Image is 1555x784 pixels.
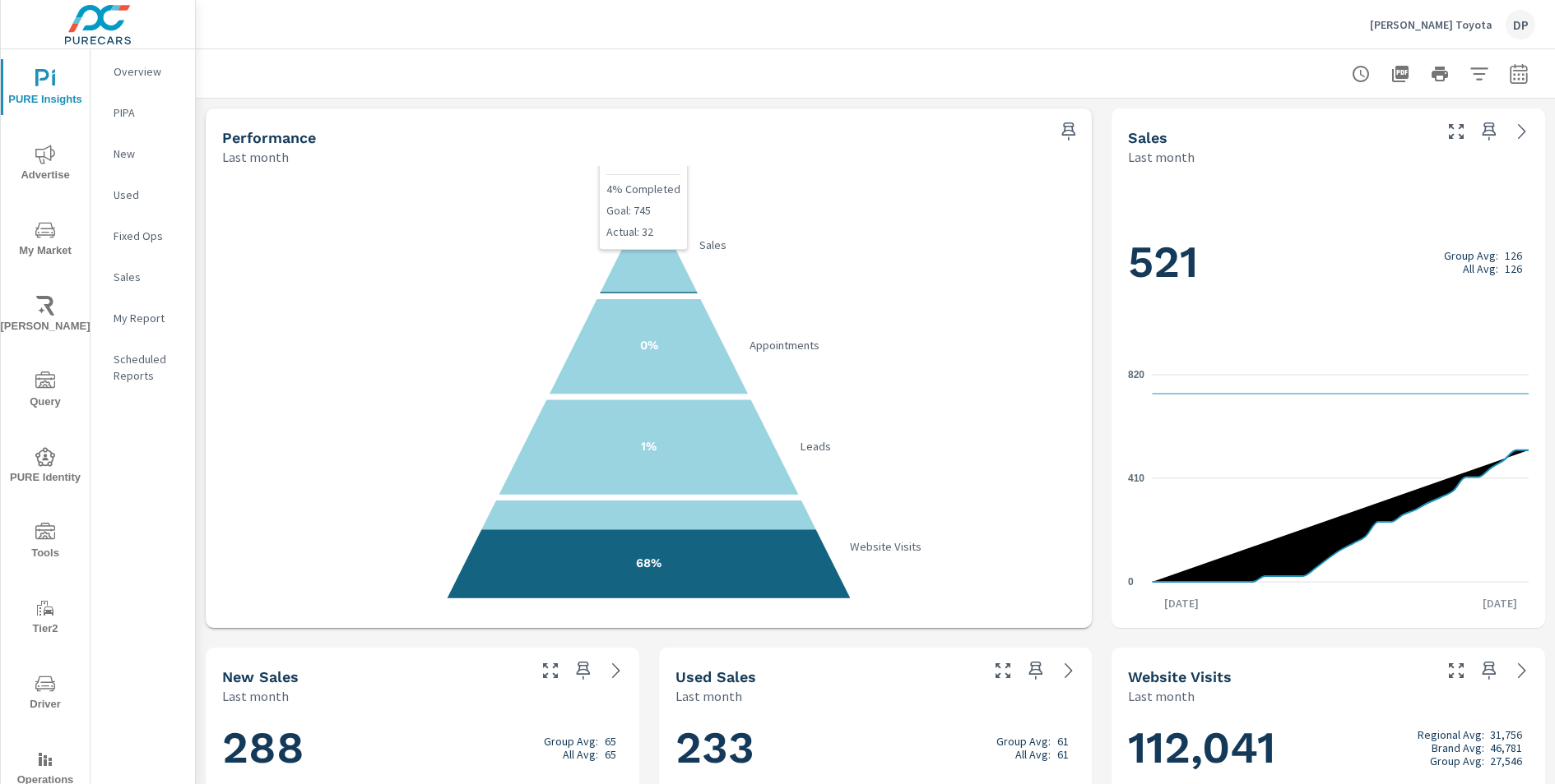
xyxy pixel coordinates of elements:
span: Query [6,371,85,412]
span: [PERSON_NAME] [6,296,85,336]
h5: New Sales [222,668,299,685]
span: Tools [6,523,85,563]
p: All Avg: [1463,262,1498,275]
p: Fixed Ops [114,228,182,244]
p: 65 [605,735,616,748]
span: Save this to your personalized report [1023,657,1049,684]
span: PURE Identity [6,447,85,487]
span: Save this to your personalized report [570,657,596,684]
text: 1% [641,439,657,454]
p: Group Avg: [996,735,1051,748]
p: Used [114,187,182,203]
p: All Avg: [1015,748,1051,761]
div: Overview [91,59,195,84]
text: 68% [636,556,661,570]
text: Appointments [750,338,819,353]
h5: Sales [1128,129,1167,146]
p: New [114,145,182,162]
span: Tier2 [6,598,85,639]
h5: Used Sales [675,668,756,685]
p: Overview [114,63,182,80]
text: 0% [640,338,658,353]
span: Save this to your personalized report [1476,657,1502,684]
div: New [91,141,195,166]
a: See more details in report [1509,657,1535,684]
p: 46,781 [1490,741,1522,754]
p: 31,756 [1490,728,1522,741]
p: Sales [114,269,182,285]
button: Select Date Range [1502,58,1535,90]
div: Fixed Ops [91,224,195,248]
p: All Avg: [563,748,598,761]
text: Website Visits [851,539,922,554]
button: Make Fullscreen [990,657,1016,684]
div: Sales [91,265,195,289]
text: Leads [800,439,831,454]
span: My Market [6,220,85,261]
text: 0 [1128,576,1134,588]
p: 65 [605,748,616,761]
button: Make Fullscreen [1443,657,1469,684]
h1: 288 [222,720,623,776]
p: Last month [1128,147,1195,167]
span: PURE Insights [6,69,85,109]
h1: 233 [675,720,1076,776]
div: My Report [91,306,195,330]
p: My Report [114,310,182,326]
text: 410 [1128,473,1144,484]
p: [PERSON_NAME] Toyota [1370,17,1492,32]
p: Group Avg: [1444,249,1498,262]
p: [DATE] [1153,595,1210,611]
span: Advertise [6,145,85,185]
button: Make Fullscreen [1443,118,1469,145]
div: Used [91,182,195,207]
span: Save this to your personalized report [1476,118,1502,145]
p: Scheduled Reports [114,351,182,384]
p: Last month [222,686,289,706]
p: Last month [675,686,742,706]
p: 126 [1505,262,1522,275]
div: PIPA [91,100,195,125]
p: PIPA [114,104,182,121]
p: Brand Avg: [1432,741,1484,754]
p: 126 [1505,249,1522,262]
p: 61 [1057,748,1069,761]
a: See more details in report [1056,657,1082,684]
p: Group Avg: [544,735,598,748]
div: Scheduled Reports [91,347,195,388]
h5: Performance [222,129,316,146]
p: Last month [1128,686,1195,706]
span: Save this to your personalized report [1056,118,1082,145]
p: Last month [222,147,289,167]
text: 4% [640,238,658,252]
div: DP [1506,10,1535,39]
p: Group Avg: [1430,754,1484,768]
button: Apply Filters [1463,58,1496,90]
span: Driver [6,674,85,714]
a: See more details in report [603,657,629,684]
p: 61 [1057,735,1069,748]
a: See more details in report [1509,118,1535,145]
p: 27,546 [1490,754,1522,768]
text: 820 [1128,369,1144,380]
h5: Website Visits [1128,668,1232,685]
h1: 521 [1128,234,1529,290]
text: Sales [699,238,726,252]
p: [DATE] [1471,595,1529,611]
button: Make Fullscreen [537,657,564,684]
h1: 112,041 [1128,720,1529,776]
p: Regional Avg: [1418,728,1484,741]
